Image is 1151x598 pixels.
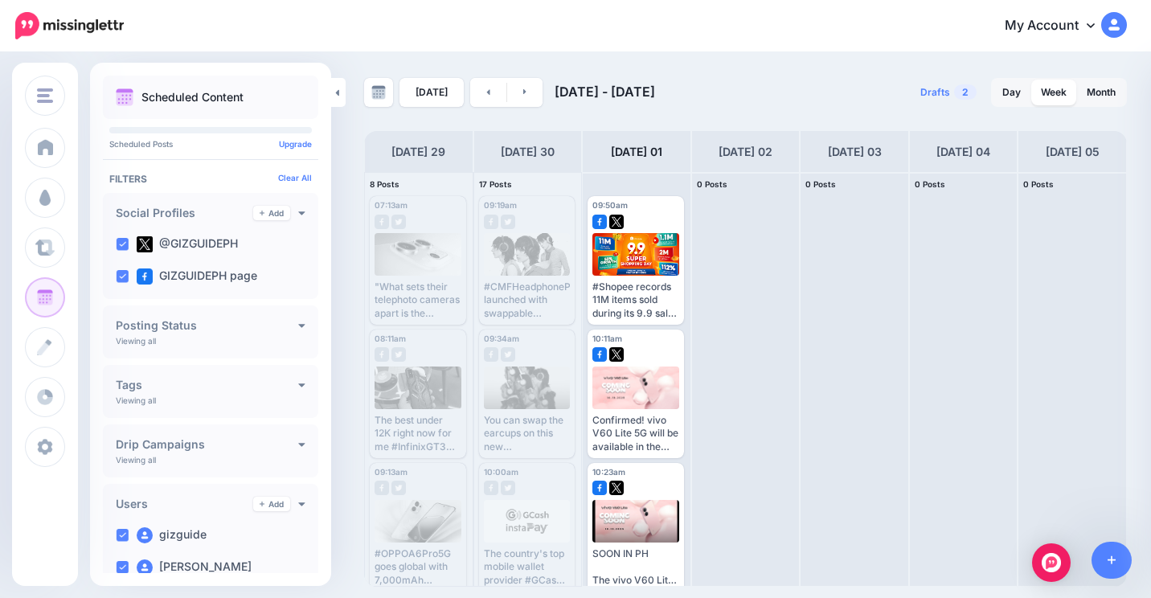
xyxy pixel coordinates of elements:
a: Add [253,206,290,220]
img: user_default_image_fb_thumb.png [137,559,153,575]
span: 10:11am [592,334,622,343]
span: 0 Posts [1023,179,1054,189]
img: twitter-grey-square.png [391,481,406,495]
h4: [DATE] 03 [828,142,882,162]
div: The country's top mobile wallet provider #GCash, announced that it will be using InstaPay for cas... [484,547,571,587]
img: facebook-grey-square.png [484,347,498,362]
span: 0 Posts [805,179,836,189]
span: 08:11am [375,334,406,343]
label: [PERSON_NAME] [137,559,252,575]
img: twitter-square.png [609,347,624,362]
div: You can swap the earcups on this new #CMFHeadphonePro. Read here: [URL][DOMAIN_NAME] [484,414,571,453]
span: 09:50am [592,200,628,210]
label: GIZGUIDEPH page [137,268,257,285]
img: facebook-square.png [592,481,607,495]
div: Confirmed! vivo V60 Lite 5G will be available in the [GEOGRAPHIC_DATA] soon. Read here: [URL][DOM... [592,414,679,453]
span: 09:13am [375,467,408,477]
img: twitter-grey-square.png [391,215,406,229]
label: gizguide [137,527,207,543]
h4: [DATE] 02 [719,142,772,162]
h4: Drip Campaigns [116,439,298,450]
span: 09:34am [484,334,519,343]
img: calendar.png [116,88,133,106]
a: Week [1031,80,1076,105]
img: facebook-grey-square.png [484,215,498,229]
div: #CMFHeadphonePro launched with swappable earcups, 40mm drivers, ANC, and LDAC. Read here: [URL][D... [484,281,571,320]
h4: Posting Status [116,320,298,331]
img: facebook-square.png [592,347,607,362]
img: calendar-grey-darker.png [371,85,386,100]
img: twitter-grey-square.png [501,481,515,495]
a: Add [253,497,290,511]
h4: [DATE] 30 [501,142,555,162]
div: Open Intercom Messenger [1032,543,1071,582]
img: twitter-square.png [609,481,624,495]
img: twitter-square.png [609,215,624,229]
img: user_default_image_fb_thumb.png [137,527,153,543]
h4: Tags [116,379,298,391]
p: Viewing all [116,336,156,346]
h4: Filters [109,173,312,185]
span: 8 Posts [370,179,399,189]
p: Viewing all [116,455,156,465]
span: [DATE] - [DATE] [555,84,655,100]
a: Day [993,80,1030,105]
h4: Social Profiles [116,207,253,219]
span: 2 [954,84,977,100]
h4: [DATE] 01 [611,142,662,162]
div: #Shopee records 11M items sold during its 9.9 sale with the help of livestream and affiliate netw... [592,281,679,320]
span: 09:19am [484,200,517,210]
label: @GIZGUIDEPH [137,236,238,252]
img: facebook-grey-square.png [375,215,389,229]
a: [DATE] [399,78,464,107]
span: 10:23am [592,467,625,477]
div: #OPPOA6Pro5G goes global with 7,000mAh battery, ultra-tough build, Dimensity 7300. Read here: [UR... [375,547,461,587]
h4: [DATE] 05 [1046,142,1100,162]
a: Clear All [278,173,312,182]
p: Scheduled Posts [109,140,312,148]
h4: [DATE] 29 [391,142,445,162]
img: twitter-grey-square.png [501,347,515,362]
img: twitter-grey-square.png [391,347,406,362]
a: My Account [989,6,1127,46]
img: Missinglettr [15,12,124,39]
a: Upgrade [279,139,312,149]
span: 10:00am [484,467,518,477]
span: 17 Posts [479,179,512,189]
div: SOON IN PH The vivo V60 Lite is expected to feature the 4nm MediaTek Dimensity 7360 Turbo SoC and... [592,547,679,587]
img: facebook-square.png [137,268,153,285]
img: facebook-square.png [592,215,607,229]
h4: Users [116,498,253,510]
div: The best under 12K right now for me #InfinixGT30 Read here: [URL][DOMAIN_NAME] [375,414,461,453]
span: Drafts [920,88,950,97]
img: twitter-grey-square.png [501,215,515,229]
p: Scheduled Content [141,92,244,103]
a: Month [1077,80,1125,105]
div: "What sets their telephoto cameras apart is the industry-first telephoto flash, the brightest in ... [375,281,461,320]
p: Viewing all [116,395,156,405]
img: facebook-grey-square.png [375,481,389,495]
h4: [DATE] 04 [936,142,990,162]
span: 0 Posts [915,179,945,189]
a: Drafts2 [911,78,986,107]
img: menu.png [37,88,53,103]
img: facebook-grey-square.png [375,347,389,362]
img: facebook-grey-square.png [484,481,498,495]
span: 0 Posts [697,179,727,189]
img: twitter-square.png [137,236,153,252]
span: 07:13am [375,200,408,210]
